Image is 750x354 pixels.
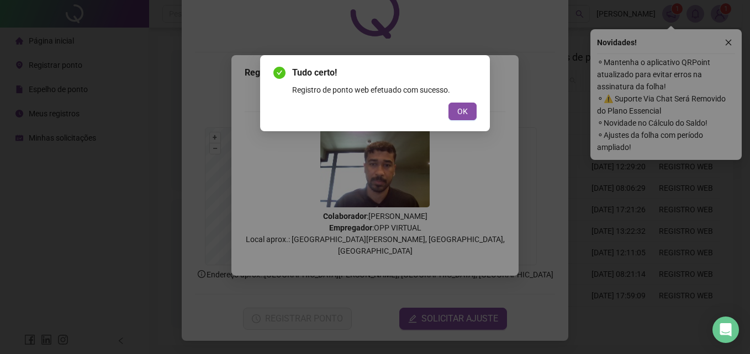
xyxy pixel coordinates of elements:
[292,84,477,96] div: Registro de ponto web efetuado com sucesso.
[712,317,739,343] div: Open Intercom Messenger
[292,66,477,79] span: Tudo certo!
[448,103,477,120] button: OK
[273,67,286,79] span: check-circle
[457,105,468,117] span: OK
